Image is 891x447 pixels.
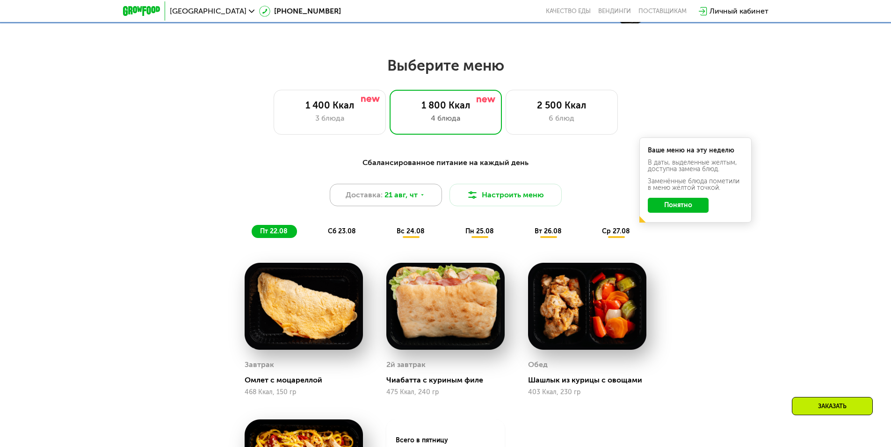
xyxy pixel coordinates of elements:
button: Настроить меню [449,184,562,206]
span: сб 23.08 [328,227,356,235]
div: Чиабатта с куриным филе [386,375,512,385]
span: ср 27.08 [602,227,630,235]
div: Заменённые блюда пометили в меню жёлтой точкой. [648,178,743,191]
div: 475 Ккал, 240 гр [386,389,505,396]
div: 1 800 Ккал [399,100,492,111]
a: Качество еды [546,7,591,15]
div: Завтрак [245,358,274,372]
span: пн 25.08 [465,227,494,235]
div: 403 Ккал, 230 гр [528,389,646,396]
div: поставщикам [638,7,687,15]
span: Доставка: [346,189,383,201]
a: Вендинги [598,7,631,15]
span: вс 24.08 [397,227,425,235]
div: Шашлык из курицы с овощами [528,375,654,385]
div: Сбалансированное питание на каждый день [169,157,723,169]
a: [PHONE_NUMBER] [259,6,341,17]
div: 6 блюд [515,113,608,124]
div: Ваше меню на эту неделю [648,147,743,154]
div: Личный кабинет [710,6,768,17]
span: вт 26.08 [535,227,562,235]
span: 21 авг, чт [384,189,418,201]
span: пт 22.08 [260,227,288,235]
div: Омлет с моцареллой [245,375,370,385]
button: Понятно [648,198,709,213]
div: В даты, выделенные желтым, доступна замена блюд. [648,159,743,173]
div: 1 400 Ккал [283,100,376,111]
div: Заказать [792,397,873,415]
div: Обед [528,358,548,372]
span: [GEOGRAPHIC_DATA] [170,7,246,15]
div: 468 Ккал, 150 гр [245,389,363,396]
div: 2й завтрак [386,358,426,372]
div: 4 блюда [399,113,492,124]
div: 3 блюда [283,113,376,124]
div: 2 500 Ккал [515,100,608,111]
h2: Выберите меню [30,56,861,75]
